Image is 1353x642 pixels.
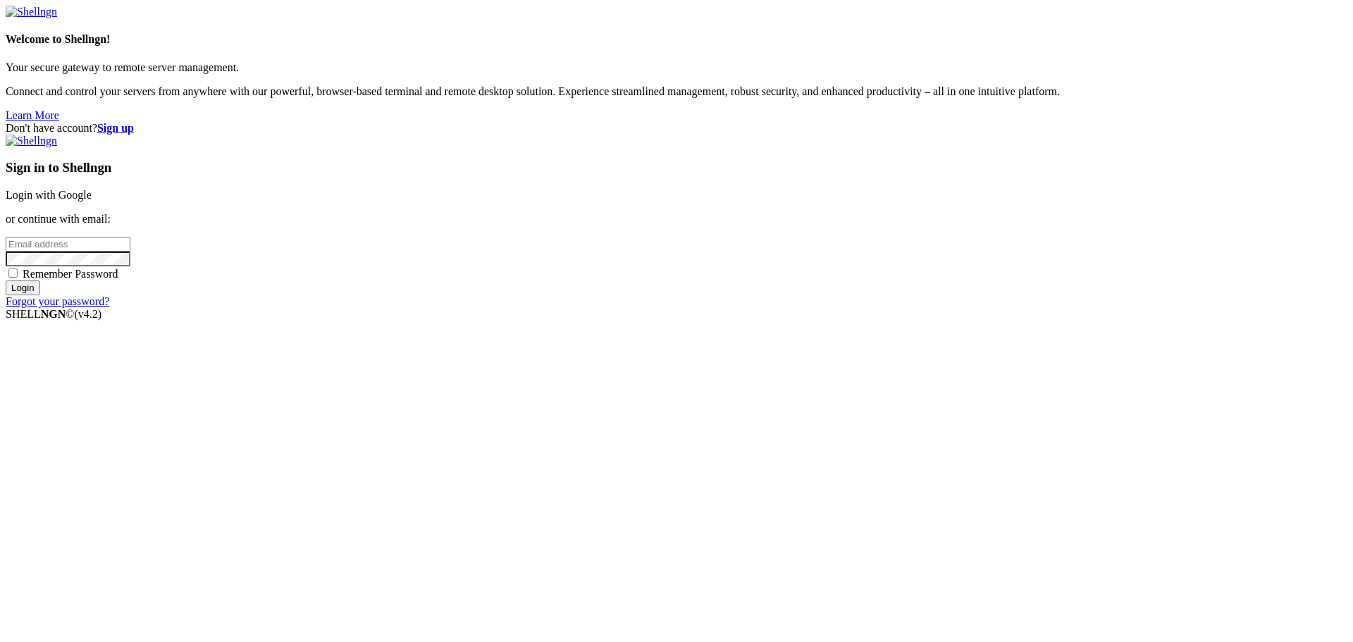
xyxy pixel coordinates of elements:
input: Login [6,280,40,295]
img: Shellngn [6,6,57,18]
span: 4.2.0 [75,308,102,320]
b: NGN [41,308,66,320]
h3: Sign in to Shellngn [6,160,1347,175]
p: Your secure gateway to remote server management. [6,61,1347,74]
h4: Welcome to Shellngn! [6,33,1347,46]
a: Forgot your password? [6,295,109,307]
p: Connect and control your servers from anywhere with our powerful, browser-based terminal and remo... [6,85,1347,98]
span: SHELL © [6,308,101,320]
input: Email address [6,237,130,252]
input: Remember Password [8,268,18,278]
a: Login with Google [6,189,92,201]
img: Shellngn [6,135,57,147]
a: Learn More [6,109,59,121]
p: or continue with email: [6,213,1347,226]
div: Don't have account? [6,122,1347,135]
a: Sign up [97,122,134,134]
span: Remember Password [23,268,118,280]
